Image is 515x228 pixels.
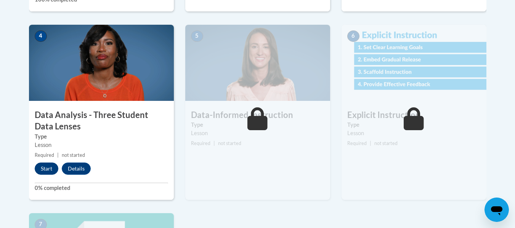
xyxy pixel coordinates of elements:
button: Start [35,163,58,175]
img: Course Image [342,25,486,101]
span: 4 [35,30,47,42]
iframe: Button to launch messaging window [485,198,509,222]
label: Type [347,121,481,129]
div: Lesson [191,129,324,137]
span: Required [35,152,54,158]
span: | [213,140,215,146]
h3: Explicit Instruction [342,109,486,121]
h3: Data-Informed Instruction [185,109,330,121]
img: Course Image [185,25,330,101]
label: Type [35,132,168,141]
span: | [370,140,371,146]
label: 0% completed [35,184,168,192]
span: | [57,152,59,158]
span: Required [347,140,367,146]
span: 6 [347,30,359,42]
h3: Data Analysis - Three Student Data Lenses [29,109,174,133]
span: not started [374,140,398,146]
button: Details [62,163,91,175]
span: not started [62,152,85,158]
img: Course Image [29,25,174,101]
span: 5 [191,30,203,42]
div: Lesson [35,141,168,149]
span: not started [218,140,241,146]
div: Lesson [347,129,481,137]
span: Required [191,140,210,146]
label: Type [191,121,324,129]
